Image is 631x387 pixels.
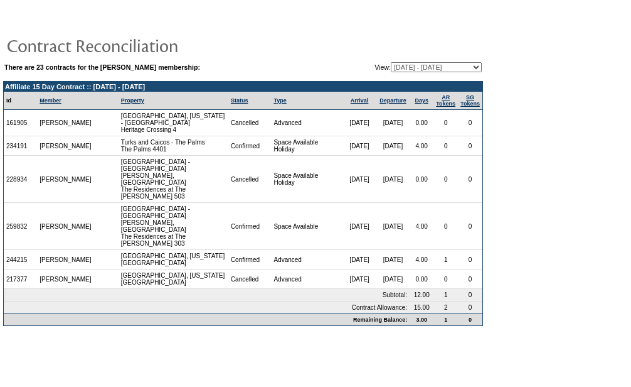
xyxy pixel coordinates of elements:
[37,136,95,156] td: [PERSON_NAME]
[4,203,37,250] td: 259832
[271,156,342,203] td: Space Available Holiday
[458,250,482,270] td: 0
[458,203,482,250] td: 0
[376,156,410,203] td: [DATE]
[342,203,376,250] td: [DATE]
[379,97,406,104] a: Departure
[4,250,37,270] td: 244215
[4,289,410,302] td: Subtotal:
[37,110,95,136] td: [PERSON_NAME]
[271,270,342,289] td: Advanced
[271,203,342,250] td: Space Available
[6,33,257,58] img: pgTtlContractReconciliation.gif
[231,97,248,104] a: Status
[410,289,433,302] td: 12.00
[376,250,410,270] td: [DATE]
[376,110,410,136] td: [DATE]
[228,203,272,250] td: Confirmed
[119,136,228,156] td: Turks and Caicos - The Palms The Palms 4401
[458,270,482,289] td: 0
[410,156,433,203] td: 0.00
[119,203,228,250] td: [GEOGRAPHIC_DATA] - [GEOGRAPHIC_DATA][PERSON_NAME], [GEOGRAPHIC_DATA] The Residences at The [PERS...
[458,302,482,313] td: 0
[37,156,95,203] td: [PERSON_NAME]
[410,313,433,325] td: 3.00
[4,110,37,136] td: 161905
[433,270,458,289] td: 0
[119,110,228,136] td: [GEOGRAPHIC_DATA], [US_STATE] - [GEOGRAPHIC_DATA] Heritage Crossing 4
[313,62,482,72] td: View:
[342,156,376,203] td: [DATE]
[119,156,228,203] td: [GEOGRAPHIC_DATA] - [GEOGRAPHIC_DATA][PERSON_NAME], [GEOGRAPHIC_DATA] The Residences at The [PERS...
[376,270,410,289] td: [DATE]
[37,250,95,270] td: [PERSON_NAME]
[4,63,200,71] b: There are 23 contracts for the [PERSON_NAME] membership:
[4,302,410,313] td: Contract Allowance:
[228,270,272,289] td: Cancelled
[121,97,144,104] a: Property
[273,97,286,104] a: Type
[342,136,376,156] td: [DATE]
[433,136,458,156] td: 0
[4,82,482,92] td: Affiliate 15 Day Contract :: [DATE] - [DATE]
[458,110,482,136] td: 0
[458,313,482,325] td: 0
[410,110,433,136] td: 0.00
[433,250,458,270] td: 1
[271,110,342,136] td: Advanced
[415,97,428,104] a: Days
[460,94,480,107] a: SGTokens
[410,250,433,270] td: 4.00
[410,203,433,250] td: 4.00
[433,203,458,250] td: 0
[228,110,272,136] td: Cancelled
[433,156,458,203] td: 0
[40,97,61,104] a: Member
[119,270,228,289] td: [GEOGRAPHIC_DATA], [US_STATE] [GEOGRAPHIC_DATA]
[410,302,433,313] td: 15.00
[433,302,458,313] td: 2
[410,136,433,156] td: 4.00
[342,270,376,289] td: [DATE]
[37,203,95,250] td: [PERSON_NAME]
[458,289,482,302] td: 0
[433,110,458,136] td: 0
[271,136,342,156] td: Space Available Holiday
[433,313,458,325] td: 1
[4,136,37,156] td: 234191
[410,270,433,289] td: 0.00
[228,250,272,270] td: Confirmed
[4,313,410,325] td: Remaining Balance:
[458,156,482,203] td: 0
[436,94,455,107] a: ARTokens
[342,250,376,270] td: [DATE]
[4,270,37,289] td: 217377
[4,92,37,110] td: Id
[228,136,272,156] td: Confirmed
[433,289,458,302] td: 1
[376,136,410,156] td: [DATE]
[376,203,410,250] td: [DATE]
[37,270,95,289] td: [PERSON_NAME]
[342,110,376,136] td: [DATE]
[458,136,482,156] td: 0
[228,156,272,203] td: Cancelled
[4,156,37,203] td: 228934
[351,97,369,104] a: Arrival
[119,250,228,270] td: [GEOGRAPHIC_DATA], [US_STATE] [GEOGRAPHIC_DATA]
[271,250,342,270] td: Advanced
